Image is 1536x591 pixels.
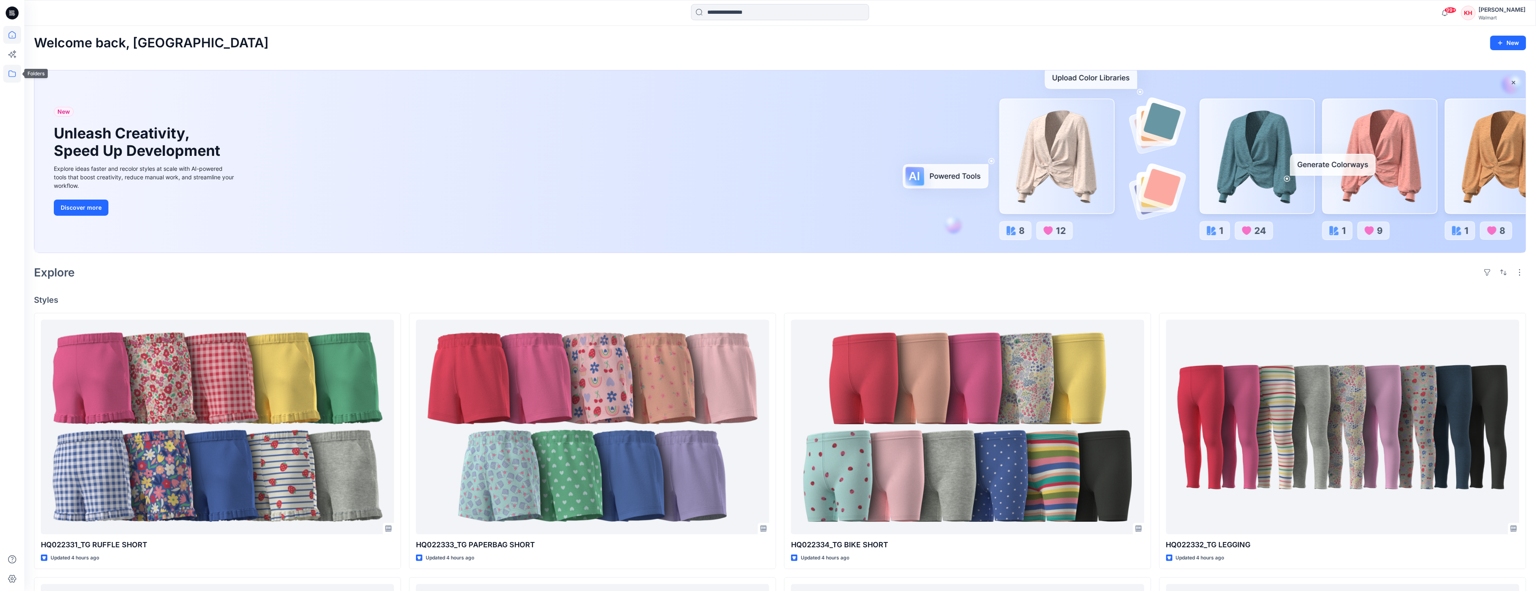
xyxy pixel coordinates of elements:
[1166,320,1519,534] a: HQ022332_TG LEGGING
[791,539,1144,551] p: HQ022334_TG BIKE SHORT
[54,200,108,216] button: Discover more
[41,320,394,534] a: HQ022331_TG RUFFLE SHORT
[416,539,769,551] p: HQ022333_TG PAPERBAG SHORT
[34,36,269,51] h2: Welcome back, [GEOGRAPHIC_DATA]
[1490,36,1526,50] button: New
[1176,554,1224,562] p: Updated 4 hours ago
[1166,539,1519,551] p: HQ022332_TG LEGGING
[41,539,394,551] p: HQ022331_TG RUFFLE SHORT
[34,295,1526,305] h4: Styles
[416,320,769,534] a: HQ022333_TG PAPERBAG SHORT
[1479,5,1526,15] div: [PERSON_NAME]
[801,554,849,562] p: Updated 4 hours ago
[791,320,1144,534] a: HQ022334_TG BIKE SHORT
[54,200,236,216] a: Discover more
[426,554,474,562] p: Updated 4 hours ago
[54,125,224,159] h1: Unleash Creativity, Speed Up Development
[51,554,99,562] p: Updated 4 hours ago
[1461,6,1476,20] div: KH
[54,164,236,190] div: Explore ideas faster and recolor styles at scale with AI-powered tools that boost creativity, red...
[34,266,75,279] h2: Explore
[1445,7,1457,13] span: 99+
[1479,15,1526,21] div: Walmart
[57,107,70,117] span: New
